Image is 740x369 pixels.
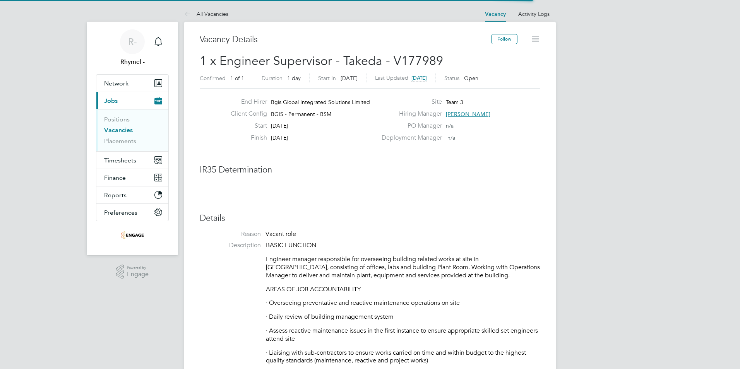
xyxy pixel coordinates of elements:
[116,265,149,279] a: Powered byEngage
[96,204,168,221] button: Preferences
[96,92,168,109] button: Jobs
[266,327,540,343] p: · Assess reactive maintenance issues in the first instance to ensure appropriate skilled set engi...
[446,99,463,106] span: Team 3
[127,271,149,278] span: Engage
[104,209,137,216] span: Preferences
[446,111,490,118] span: [PERSON_NAME]
[491,34,517,44] button: Follow
[184,10,228,17] a: All Vacancies
[104,80,128,87] span: Network
[266,285,540,294] p: AREAS OF JOB ACCOUNTABILITY
[485,11,506,17] a: Vacancy
[200,53,443,68] span: 1 x Engineer Supervisor - Takeda - V177989
[262,75,283,82] label: Duration
[446,122,454,129] span: n/a
[96,109,168,151] div: Jobs
[266,241,540,249] p: BASIC FUNCTION
[200,75,226,82] label: Confirmed
[341,75,358,82] span: [DATE]
[318,75,336,82] label: Start In
[377,122,442,130] label: PO Manager
[224,134,267,142] label: Finish
[377,110,442,118] label: Hiring Manager
[96,186,168,203] button: Reports
[96,75,168,92] button: Network
[266,313,540,321] p: · Daily review of building management system
[200,230,261,238] label: Reason
[447,134,455,141] span: n/a
[104,137,136,145] a: Placements
[87,22,178,255] nav: Main navigation
[224,98,267,106] label: End Hirer
[266,230,296,238] span: Vacant role
[271,122,288,129] span: [DATE]
[200,34,491,45] h3: Vacancy Details
[377,98,442,106] label: Site
[200,213,540,224] h3: Details
[377,134,442,142] label: Deployment Manager
[104,97,118,104] span: Jobs
[96,169,168,186] button: Finance
[200,241,261,249] label: Description
[230,75,244,82] span: 1 of 1
[104,157,136,164] span: Timesheets
[104,126,133,134] a: Vacancies
[224,110,267,118] label: Client Config
[444,75,459,82] label: Status
[200,164,540,176] h3: IR35 Determination
[96,57,169,67] span: Rhymel -
[411,75,427,81] span: [DATE]
[518,10,550,17] a: Activity Logs
[224,122,267,130] label: Start
[104,174,126,181] span: Finance
[96,152,168,169] button: Timesheets
[271,111,331,118] span: BGIS - Permanent - BSM
[266,349,540,365] p: · Liaising with sub-contractors to ensure works carried on time and within budget to the highest ...
[266,299,540,307] p: · Overseeing preventative and reactive maintenance operations on site
[464,75,478,82] span: Open
[96,29,169,67] a: R-Rhymel -
[271,134,288,141] span: [DATE]
[128,37,137,47] span: R-
[287,75,301,82] span: 1 day
[104,191,127,199] span: Reports
[266,255,540,279] p: Engineer manager responsible for overseeing building related works at site in [GEOGRAPHIC_DATA], ...
[127,265,149,271] span: Powered by
[271,99,370,106] span: Bgis Global Integrated Solutions Limited
[96,229,169,241] a: Go to home page
[104,116,130,123] a: Positions
[121,229,144,241] img: thrivesw-logo-retina.png
[375,74,408,81] label: Last Updated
